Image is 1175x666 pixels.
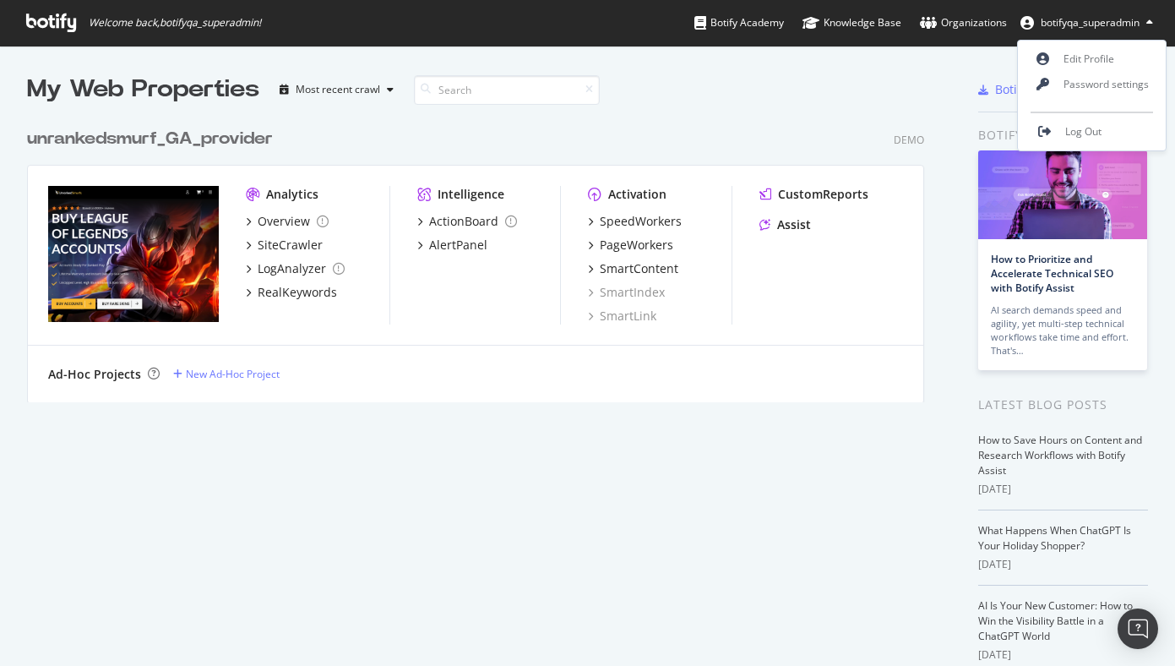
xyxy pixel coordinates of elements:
[27,127,280,151] a: unrankedsmurf_GA_provider
[27,106,938,402] div: grid
[296,85,380,95] div: Most recent crawl
[246,260,345,277] a: LogAnalyzer
[1018,119,1166,145] a: Log Out
[588,237,673,254] a: PageWorkers
[588,213,682,230] a: SpeedWorkers
[417,213,517,230] a: ActionBoard
[273,76,400,103] button: Most recent crawl
[1041,15,1140,30] span: botifyqa_superadmin
[991,303,1134,358] div: AI search demands speed and agility, yet multi-step technical workflows take time and effort. Tha...
[600,213,682,230] div: SpeedWorkers
[995,81,1114,98] div: Botify Chrome Plugin
[778,186,868,203] div: CustomReports
[978,557,1148,572] div: [DATE]
[588,284,665,301] a: SmartIndex
[588,260,678,277] a: SmartContent
[978,150,1147,239] img: How to Prioritize and Accelerate Technical SEO with Botify Assist
[802,14,901,31] div: Knowledge Base
[978,523,1131,553] a: What Happens When ChatGPT Is Your Holiday Shopper?
[600,260,678,277] div: SmartContent
[246,213,329,230] a: Overview
[1065,124,1102,139] span: Log Out
[1018,72,1166,97] a: Password settings
[258,260,326,277] div: LogAnalyzer
[266,186,318,203] div: Analytics
[920,14,1007,31] div: Organizations
[978,598,1133,643] a: AI Is Your New Customer: How to Win the Visibility Battle in a ChatGPT World
[89,16,261,30] span: Welcome back, botifyqa_superadmin !
[777,216,811,233] div: Assist
[978,482,1148,497] div: [DATE]
[588,308,656,325] a: SmartLink
[258,237,323,254] div: SiteCrawler
[991,252,1113,295] a: How to Prioritize and Accelerate Technical SEO with Botify Assist
[759,186,868,203] a: CustomReports
[978,126,1148,145] div: Botify news
[258,213,310,230] div: Overview
[1007,9,1167,36] button: botifyqa_superadmin
[258,284,337,301] div: RealKeywords
[48,366,141,383] div: Ad-Hoc Projects
[608,186,666,203] div: Activation
[417,237,487,254] a: AlertPanel
[759,216,811,233] a: Assist
[978,647,1148,663] div: [DATE]
[246,237,323,254] a: SiteCrawler
[48,186,219,323] img: unrankedsmurf_GA_provider
[1118,609,1158,649] div: Open Intercom Messenger
[414,75,600,105] input: Search
[186,367,280,381] div: New Ad-Hoc Project
[978,433,1142,478] a: How to Save Hours on Content and Research Workflows with Botify Assist
[978,396,1148,414] div: Latest Blog Posts
[600,237,673,254] div: PageWorkers
[1018,46,1166,72] a: Edit Profile
[429,213,498,230] div: ActionBoard
[438,186,504,203] div: Intelligence
[27,127,273,151] div: unrankedsmurf_GA_provider
[694,14,784,31] div: Botify Academy
[894,133,924,147] div: Demo
[978,81,1114,98] a: Botify Chrome Plugin
[246,284,337,301] a: RealKeywords
[429,237,487,254] div: AlertPanel
[27,73,259,106] div: My Web Properties
[173,367,280,381] a: New Ad-Hoc Project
